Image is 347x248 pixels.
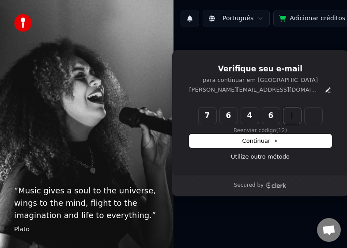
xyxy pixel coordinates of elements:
[14,185,159,222] p: “ Music gives a soul to the universe, wings to the mind, flight to the imagination and life to ev...
[189,134,332,148] button: Continuar
[14,225,159,234] footer: Plato
[199,108,340,124] input: Enter verification code
[242,137,279,145] span: Continuar
[231,153,290,161] a: Utilize outro método
[234,182,264,189] p: Secured by
[324,86,332,93] button: Edit
[14,14,32,32] img: youka
[189,64,332,74] h1: Verifique seu e-mail
[189,86,321,94] p: [PERSON_NAME][EMAIL_ADDRESS][DOMAIN_NAME]
[189,76,332,84] p: para continuar em [GEOGRAPHIC_DATA]
[265,182,287,189] a: Clerk logo
[317,218,341,242] div: Conversa aberta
